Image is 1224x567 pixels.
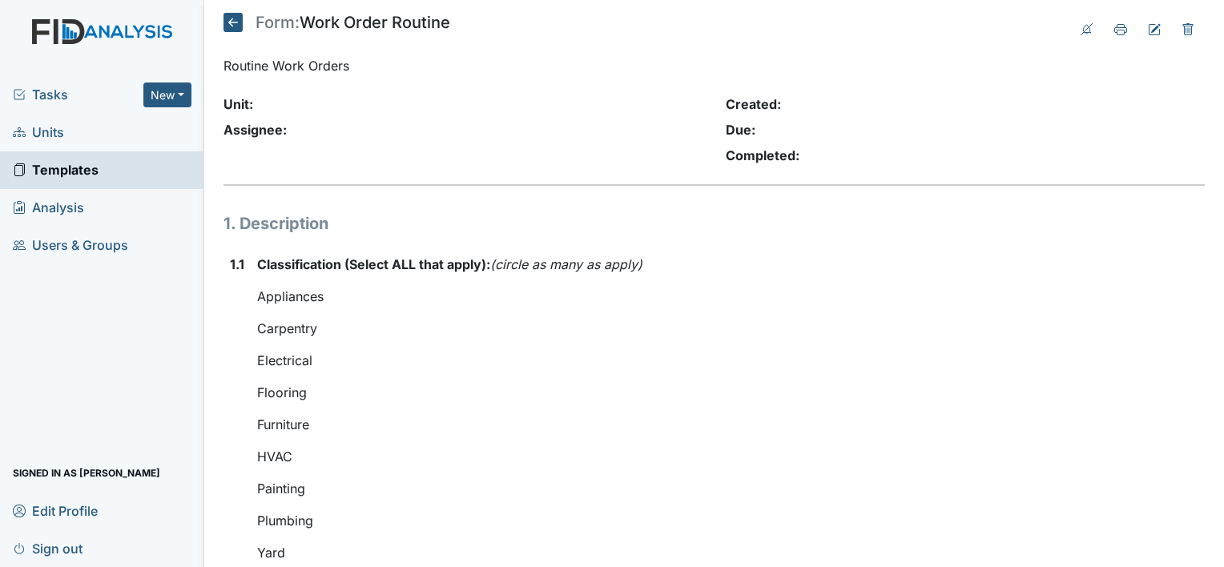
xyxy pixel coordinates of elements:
[256,14,300,30] span: Form:
[223,122,287,138] strong: Assignee:
[257,383,870,402] p: Flooring
[13,195,84,220] span: Analysis
[143,82,191,107] button: New
[223,96,253,112] strong: Unit:
[230,255,244,274] strong: 1.1
[257,351,870,370] p: Electrical
[257,319,870,338] p: Carpentry
[13,85,143,104] a: Tasks
[13,536,83,561] span: Sign out
[13,158,99,183] span: Templates
[257,415,870,434] p: Furniture
[257,479,870,498] p: Painting
[726,147,799,163] strong: Completed:
[257,255,870,274] strong: Classification (Select ALL that apply):
[257,447,870,466] p: HVAC
[223,56,1205,75] p: Routine Work Orders
[726,96,781,112] strong: Created:
[223,211,870,235] h1: 1. Description
[13,460,160,485] span: Signed in as [PERSON_NAME]
[257,287,870,306] p: Appliances
[300,14,450,30] span: Work Order Routine
[13,120,64,145] span: Units
[13,498,98,523] span: Edit Profile
[13,233,128,258] span: Users & Groups
[726,122,755,138] strong: Due:
[257,543,870,562] p: Yard
[257,511,870,530] p: Plumbing
[490,256,642,272] em: (circle as many as apply)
